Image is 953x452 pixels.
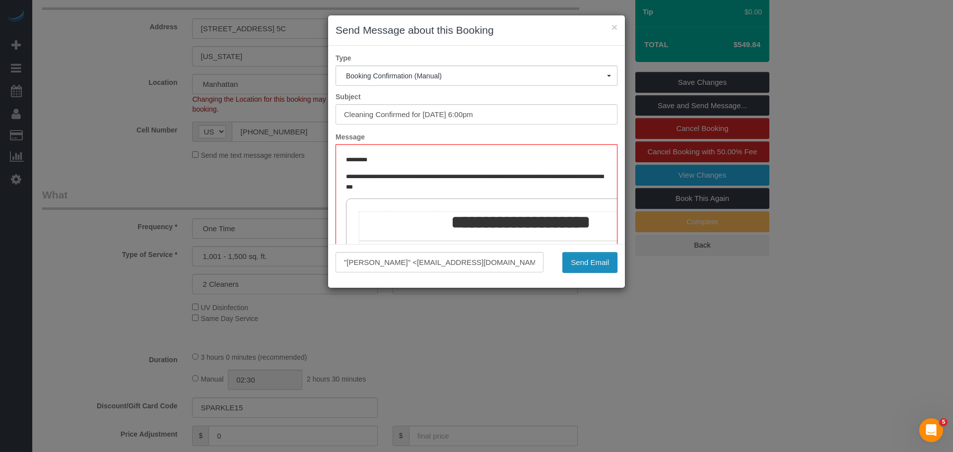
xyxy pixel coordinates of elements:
iframe: Rich Text Editor, editor1 [336,145,617,300]
span: Booking Confirmation (Manual) [346,72,607,80]
h3: Send Message about this Booking [336,23,617,38]
span: 5 [940,418,948,426]
iframe: Intercom live chat [919,418,943,442]
label: Message [328,132,625,142]
button: Send Email [562,252,617,273]
button: Booking Confirmation (Manual) [336,65,617,86]
button: × [612,22,617,32]
label: Type [328,53,625,63]
input: Subject [336,104,617,125]
label: Subject [328,92,625,102]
